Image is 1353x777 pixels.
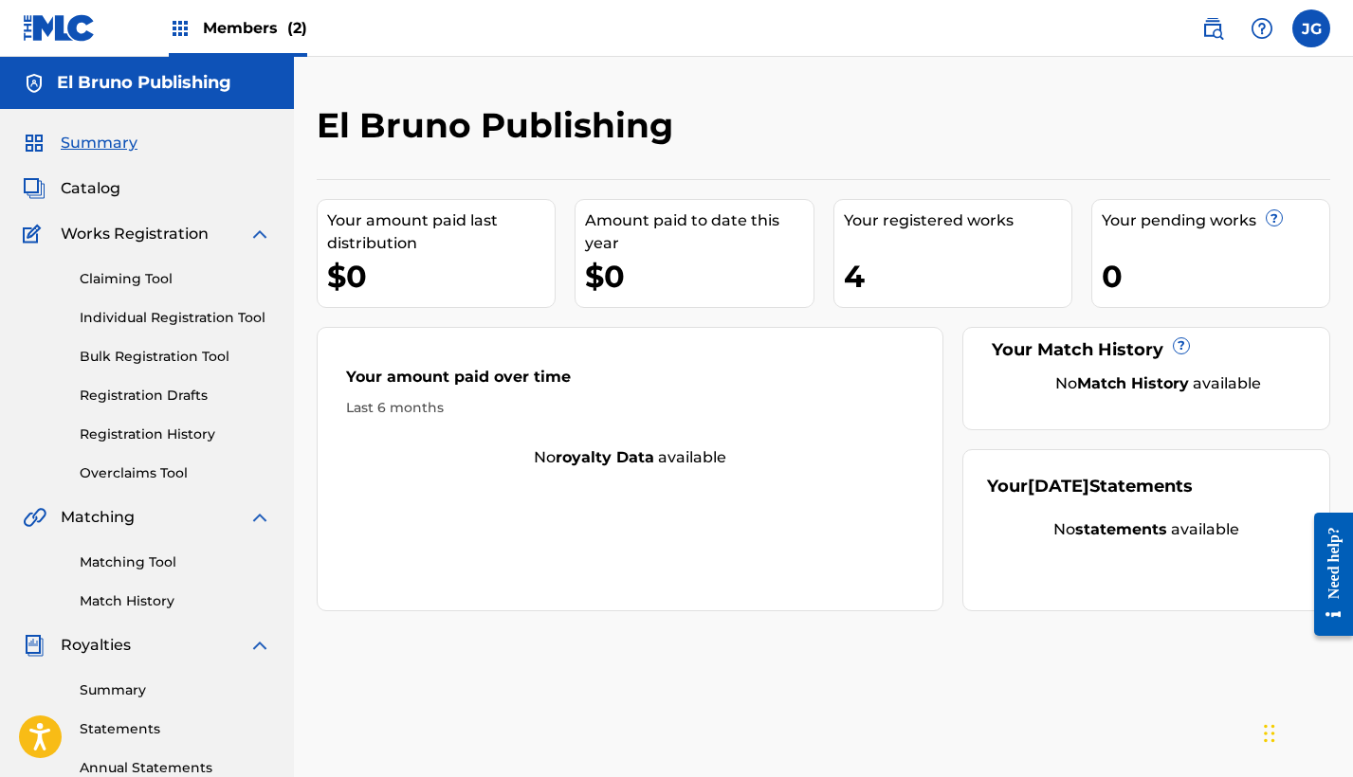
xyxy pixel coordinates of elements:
[23,132,46,154] img: Summary
[23,506,46,529] img: Matching
[987,474,1193,499] div: Your Statements
[1028,476,1089,497] span: [DATE]
[80,425,271,444] a: Registration History
[80,269,271,289] a: Claiming Tool
[1102,255,1329,298] div: 0
[80,347,271,367] a: Bulk Registration Tool
[23,177,46,200] img: Catalog
[987,518,1306,541] div: No available
[1102,209,1329,232] div: Your pending works
[1251,17,1273,40] img: help
[1077,374,1189,392] strong: Match History
[327,209,555,255] div: Your amount paid last distribution
[844,255,1071,298] div: 4
[80,463,271,483] a: Overclaims Tool
[346,398,914,418] div: Last 6 months
[1201,17,1224,40] img: search
[23,14,96,42] img: MLC Logo
[80,308,271,328] a: Individual Registration Tool
[80,680,271,700] a: Summary
[346,366,914,398] div: Your amount paid over time
[80,552,271,572] a: Matching Tool
[203,17,307,39] span: Members
[1243,9,1281,47] div: Help
[61,132,137,154] span: Summary
[1292,9,1330,47] div: User Menu
[287,19,307,37] span: (2)
[1264,705,1275,762] div: Drag
[318,446,942,469] div: No available
[248,223,271,245] img: expand
[23,72,46,95] img: Accounts
[169,17,192,40] img: Top Rightsholders
[1300,497,1353,653] iframe: Resource Center
[585,255,813,298] div: $0
[61,223,209,245] span: Works Registration
[844,209,1071,232] div: Your registered works
[585,209,813,255] div: Amount paid to date this year
[1258,686,1353,777] iframe: Chat Widget
[1174,338,1189,353] span: ?
[1267,210,1282,226] span: ?
[317,104,683,147] h2: El Bruno Publishing
[1075,520,1167,538] strong: statements
[23,634,46,657] img: Royalties
[61,634,131,657] span: Royalties
[23,177,120,200] a: CatalogCatalog
[248,634,271,657] img: expand
[556,448,654,466] strong: royalty data
[23,132,137,154] a: SummarySummary
[327,255,555,298] div: $0
[61,177,120,200] span: Catalog
[987,337,1306,363] div: Your Match History
[1194,9,1232,47] a: Public Search
[80,719,271,739] a: Statements
[248,506,271,529] img: expand
[1011,372,1306,395] div: No available
[57,72,231,94] h5: El Bruno Publishing
[23,223,47,245] img: Works Registration
[61,506,135,529] span: Matching
[80,591,271,611] a: Match History
[80,386,271,406] a: Registration Drafts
